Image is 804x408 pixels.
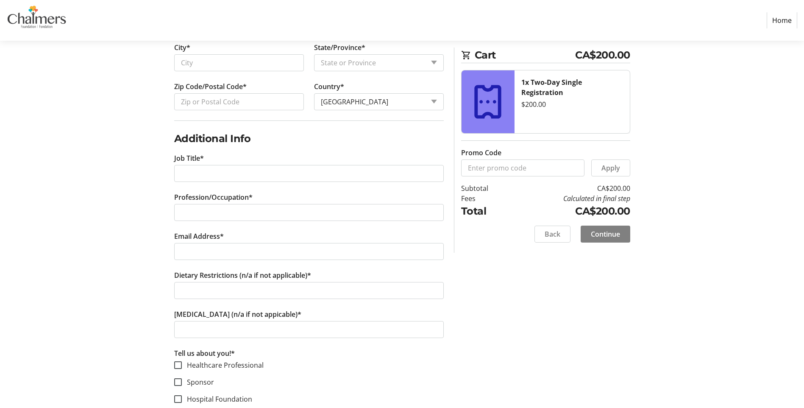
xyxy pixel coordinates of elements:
label: State/Province* [314,42,365,53]
input: Zip or Postal Code [174,93,304,110]
span: Cart [475,48,576,63]
label: [MEDICAL_DATA] (n/a if not appicable)* [174,309,301,319]
span: CA$200.00 [575,48,630,63]
label: Country* [314,81,344,92]
label: Healthcare Professional [182,360,264,370]
input: Enter promo code [461,159,584,176]
label: Promo Code [461,148,501,158]
span: Continue [591,229,620,239]
span: Apply [601,163,620,173]
td: CA$200.00 [510,183,630,193]
label: City* [174,42,190,53]
button: Continue [581,226,630,243]
label: Email Address* [174,231,224,241]
label: Dietary Restrictions (n/a if not applicable)* [174,270,311,280]
label: Zip Code/Postal Code* [174,81,247,92]
a: Home [767,12,797,28]
td: Calculated in final step [510,193,630,204]
td: Total [461,204,510,219]
button: Apply [591,159,630,176]
div: $200.00 [521,99,623,109]
label: Hospital Foundation [182,394,252,404]
img: Chalmers Foundation's Logo [7,3,67,37]
label: Sponsor [182,377,214,387]
p: Tell us about you!* [174,348,444,358]
span: Back [545,229,560,239]
label: Job Title* [174,153,204,163]
input: City [174,54,304,71]
h2: Additional Info [174,131,444,146]
label: Profession/Occupation* [174,192,253,202]
td: Fees [461,193,510,204]
strong: 1x Two-Day Single Registration [521,78,582,97]
td: CA$200.00 [510,204,630,219]
button: Back [534,226,570,243]
td: Subtotal [461,183,510,193]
